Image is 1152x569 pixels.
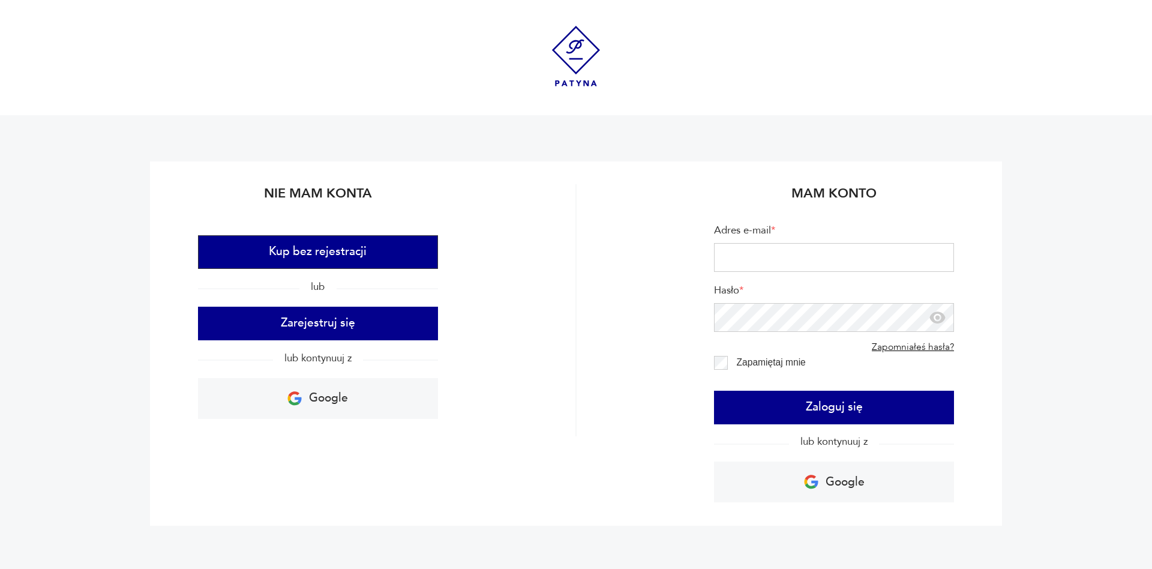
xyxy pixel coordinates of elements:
[198,235,438,269] button: Kup bez rejestracji
[198,378,438,419] a: Google
[714,284,954,303] label: Hasło
[198,307,438,340] button: Zarejestruj się
[309,387,348,409] p: Google
[714,391,954,424] button: Zaloguj się
[198,184,438,212] h2: Nie mam konta
[714,462,954,502] a: Google
[714,184,954,212] h2: Mam konto
[826,471,865,493] p: Google
[287,391,302,406] img: Ikona Google
[546,26,607,86] img: Patyna - sklep z meblami i dekoracjami vintage
[299,280,336,294] span: lub
[804,475,818,489] img: Ikona Google
[872,342,954,353] a: Zapomniałeś hasła?
[714,224,954,243] label: Adres e-mail
[737,357,806,367] label: Zapamiętaj mnie
[789,435,879,448] span: lub kontynuuj z
[273,351,363,365] span: lub kontynuuj z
